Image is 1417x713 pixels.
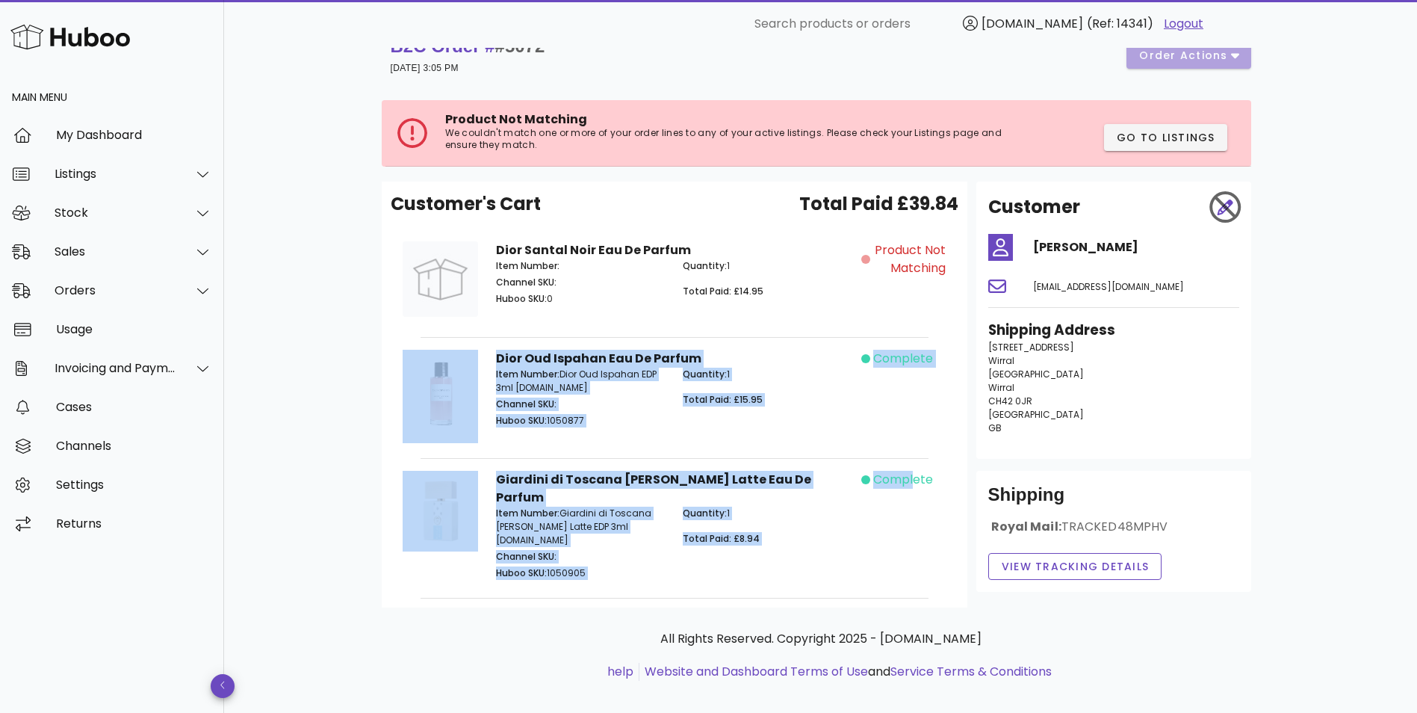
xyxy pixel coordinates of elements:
[496,567,547,579] span: Huboo SKU:
[56,478,212,492] div: Settings
[873,350,933,368] span: complete
[10,21,130,53] img: Huboo Logo
[645,663,868,680] a: Website and Dashboard Terms of Use
[1104,124,1227,151] button: Go to Listings
[799,191,958,217] span: Total Paid £39.84
[683,368,727,380] span: Quantity:
[639,663,1052,681] li: and
[988,381,1014,394] span: Wirral
[683,259,727,272] span: Quantity:
[394,630,1248,648] p: All Rights Reserved. Copyright 2025 - [DOMAIN_NAME]
[1001,559,1150,575] span: View Tracking details
[1033,280,1184,293] span: [EMAIL_ADDRESS][DOMAIN_NAME]
[683,393,763,406] span: Total Paid: £15.95
[1033,238,1239,256] h4: [PERSON_NAME]
[988,408,1084,421] span: [GEOGRAPHIC_DATA]
[988,422,1002,434] span: GB
[988,194,1080,220] h2: Customer
[683,285,763,297] span: Total Paid: £14.95
[683,368,852,381] p: 1
[403,241,478,317] img: Product Image
[445,111,587,128] span: Product Not Matching
[496,471,811,506] strong: Giardini di Toscana [PERSON_NAME] Latte Eau De Parfum
[496,414,547,427] span: Huboo SKU:
[1116,130,1215,146] span: Go to Listings
[988,368,1084,380] span: [GEOGRAPHIC_DATA]
[391,63,459,73] small: [DATE] 3:05 PM
[403,350,478,438] img: Product Image
[56,516,212,531] div: Returns
[496,292,666,306] p: 0
[403,471,478,546] img: Product Image
[496,414,666,428] p: 1050877
[496,350,701,367] strong: Dior Oud Ispahan Eau De Parfum
[496,507,559,519] span: Item Number:
[683,507,852,520] p: 1
[683,507,727,519] span: Quantity:
[683,532,760,545] span: Total Paid: £8.94
[55,361,176,375] div: Invoicing and Payments
[988,519,1239,547] div: Royal Mail:
[496,292,547,305] span: Huboo SKU:
[988,483,1239,519] div: Shipping
[1164,15,1203,33] a: Logout
[496,507,666,547] p: Giardini di Toscana [PERSON_NAME] Latte EDP 3ml [DOMAIN_NAME]
[988,354,1014,367] span: Wirral
[496,368,666,395] p: Dior Oud Ispahan EDP 3ml [DOMAIN_NAME]
[873,241,946,277] span: Product Not Matching
[982,15,1083,32] span: [DOMAIN_NAME]
[1087,15,1153,32] span: (Ref: 14341)
[607,663,633,680] a: help
[55,283,176,297] div: Orders
[496,241,691,259] strong: Dior Santal Noir Eau De Parfum
[988,395,1032,407] span: CH42 0JR
[496,550,556,563] span: Channel SKU:
[496,259,559,272] span: Item Number:
[890,663,1052,680] a: Service Terms & Conditions
[496,567,666,580] p: 1050905
[55,167,176,181] div: Listings
[391,191,541,217] span: Customer's Cart
[873,471,933,489] span: complete
[56,439,212,453] div: Channels
[56,400,212,414] div: Cases
[683,259,852,273] p: 1
[55,206,176,220] div: Stock
[988,341,1074,354] span: [STREET_ADDRESS]
[55,244,176,259] div: Sales
[988,553,1162,580] button: View Tracking details
[988,320,1239,341] h3: Shipping Address
[496,368,559,380] span: Item Number:
[56,128,212,142] div: My Dashboard
[56,322,212,336] div: Usage
[1061,518,1168,535] span: TRACKED48MPHV
[496,398,556,410] span: Channel SKU:
[445,127,1031,151] p: We couldn't match one or more of your order lines to any of your active listings. Please check yo...
[496,276,556,288] span: Channel SKU:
